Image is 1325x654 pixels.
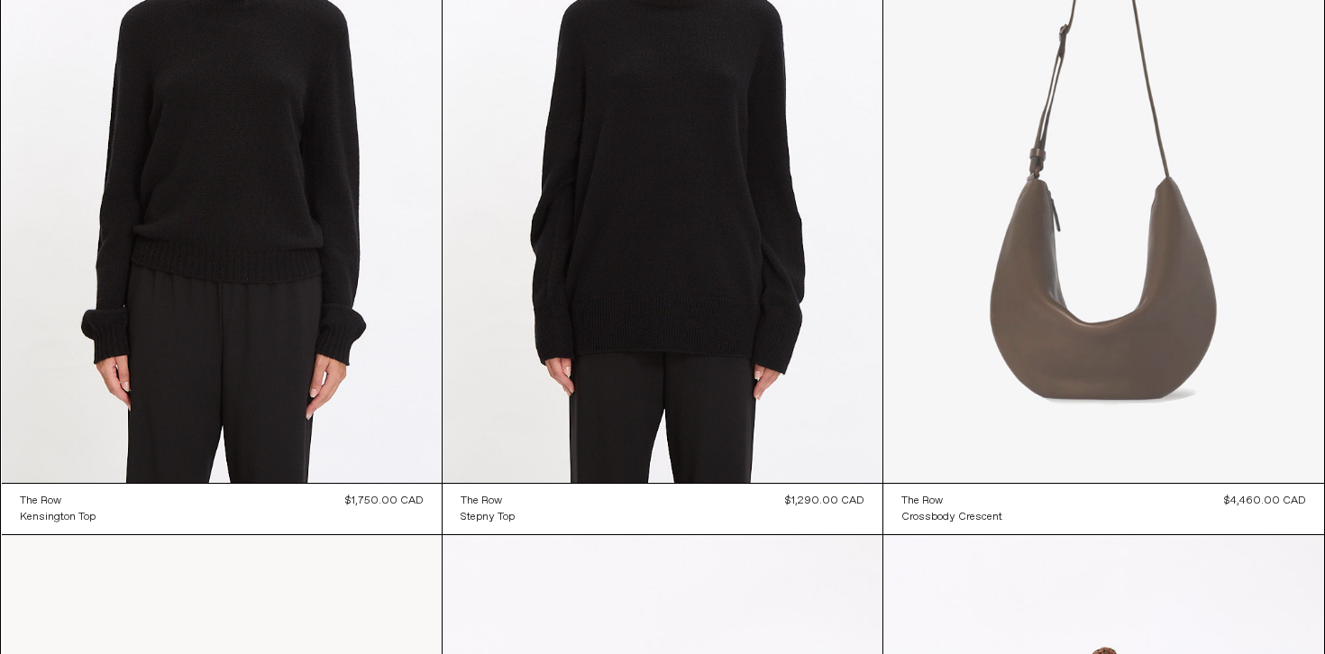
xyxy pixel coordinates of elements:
div: The Row [20,494,61,509]
div: Kensington Top [20,510,96,525]
a: The Row [461,493,515,509]
div: The Row [461,494,502,509]
a: The Row [20,493,96,509]
div: Crossbody Crescent [901,510,1002,525]
a: The Row [901,493,1002,509]
div: The Row [901,494,943,509]
div: Stepny Top [461,510,515,525]
div: $1,290.00 CAD [785,493,864,509]
div: $1,750.00 CAD [345,493,424,509]
a: Stepny Top [461,509,515,525]
a: Crossbody Crescent [901,509,1002,525]
div: $4,460.00 CAD [1224,493,1306,509]
a: Kensington Top [20,509,96,525]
